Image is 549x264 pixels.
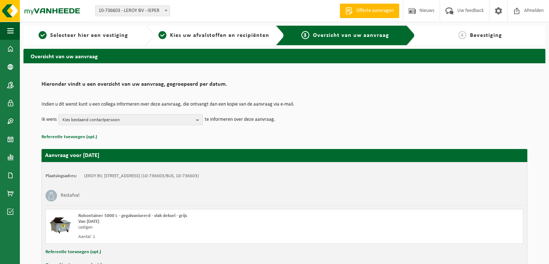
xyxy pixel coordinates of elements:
[313,33,389,38] span: Overzicht van uw aanvraag
[301,31,309,39] span: 3
[170,33,269,38] span: Kies uw afvalstoffen en recipiënten
[49,213,71,235] img: WB-5000-GAL-GY-01.png
[45,153,99,158] strong: Aanvraag voor [DATE]
[158,31,270,40] a: 2Kies uw afvalstoffen en recipiënten
[58,114,203,125] button: Kies bestaand contactpersoon
[45,247,101,257] button: Referentie toevoegen (opt.)
[42,114,57,125] p: Ik wens
[354,7,396,14] span: Offerte aanvragen
[205,114,275,125] p: te informeren over deze aanvraag.
[78,225,313,230] div: Ledigen
[84,173,199,179] td: LEROY BV, [STREET_ADDRESS] (10-736603/BUS, 10-736603)
[61,190,79,201] h3: Restafval
[470,33,502,38] span: Bevestiging
[45,174,77,178] strong: Plaatsingsadres:
[27,31,140,40] a: 1Selecteer hier een vestiging
[78,234,313,240] div: Aantal: 1
[42,132,97,142] button: Referentie toevoegen (opt.)
[158,31,166,39] span: 2
[39,31,47,39] span: 1
[78,213,187,218] span: Rolcontainer 5000 L - gegalvaniseerd - vlak deksel - grijs
[42,102,527,107] p: Indien u dit wenst kunt u een collega informeren over deze aanvraag, die ontvangt dan een kopie v...
[23,49,545,63] h2: Overzicht van uw aanvraag
[78,219,99,224] strong: Van [DATE]
[50,33,128,38] span: Selecteer hier een vestiging
[95,5,170,16] span: 10-736603 - LEROY BV - IEPER
[458,31,466,39] span: 4
[96,6,170,16] span: 10-736603 - LEROY BV - IEPER
[42,81,527,91] h2: Hieronder vindt u een overzicht van uw aanvraag, gegroepeerd per datum.
[62,115,193,125] span: Kies bestaand contactpersoon
[340,4,399,18] a: Offerte aanvragen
